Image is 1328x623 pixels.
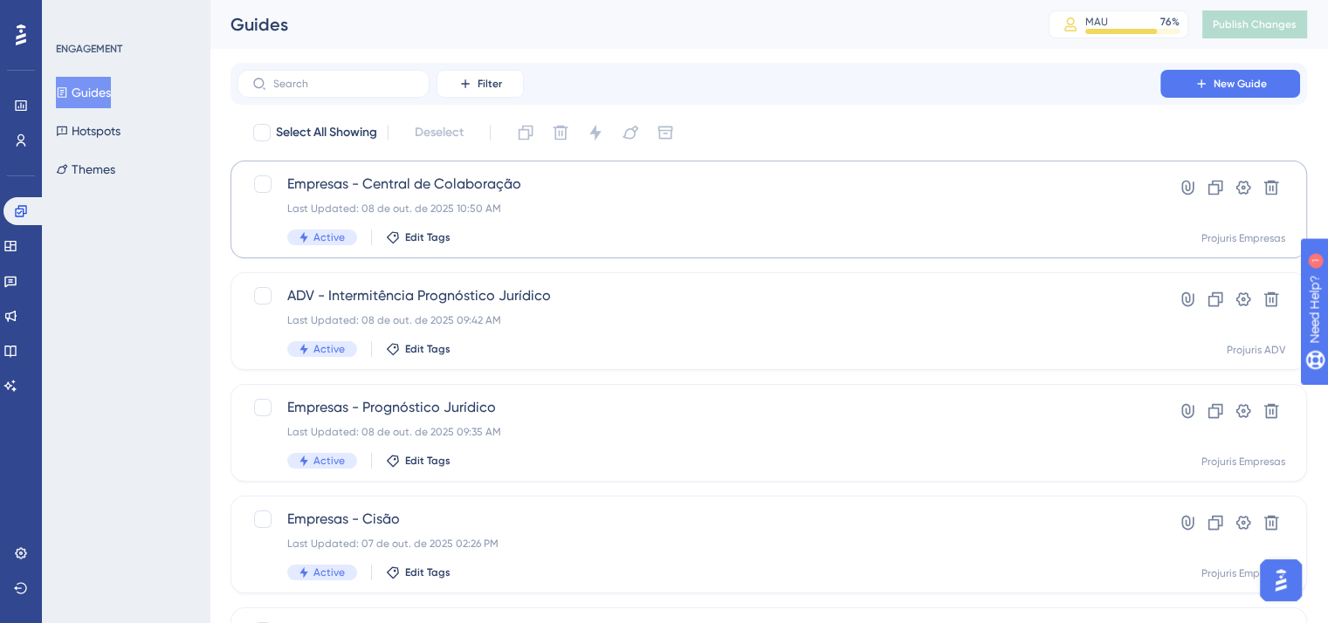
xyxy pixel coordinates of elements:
[287,537,1111,551] div: Last Updated: 07 de out. de 2025 02:26 PM
[1214,77,1267,91] span: New Guide
[287,313,1111,327] div: Last Updated: 08 de out. de 2025 09:42 AM
[415,122,464,143] span: Deselect
[41,4,109,25] span: Need Help?
[1202,10,1307,38] button: Publish Changes
[121,9,127,23] div: 1
[287,174,1111,195] span: Empresas - Central de Colaboração
[386,230,451,244] button: Edit Tags
[56,77,111,108] button: Guides
[273,78,415,90] input: Search
[405,230,451,244] span: Edit Tags
[287,397,1111,418] span: Empresas - Prognóstico Jurídico
[313,565,345,579] span: Active
[399,117,479,148] button: Deselect
[386,565,451,579] button: Edit Tags
[1085,15,1108,29] div: MAU
[386,454,451,468] button: Edit Tags
[313,342,345,356] span: Active
[1160,70,1300,98] button: New Guide
[287,509,1111,530] span: Empresas - Cisão
[276,122,377,143] span: Select All Showing
[386,342,451,356] button: Edit Tags
[56,115,120,147] button: Hotspots
[478,77,502,91] span: Filter
[313,230,345,244] span: Active
[313,454,345,468] span: Active
[287,202,1111,216] div: Last Updated: 08 de out. de 2025 10:50 AM
[231,12,1005,37] div: Guides
[1160,15,1180,29] div: 76 %
[1201,231,1285,245] div: Projuris Empresas
[56,42,122,56] div: ENGAGEMENT
[1201,566,1285,580] div: Projuris Empresas
[1201,455,1285,469] div: Projuris Empresas
[1213,17,1297,31] span: Publish Changes
[437,70,524,98] button: Filter
[287,425,1111,439] div: Last Updated: 08 de out. de 2025 09:35 AM
[405,342,451,356] span: Edit Tags
[1227,343,1285,357] div: Projuris ADV
[405,454,451,468] span: Edit Tags
[405,565,451,579] span: Edit Tags
[56,154,115,185] button: Themes
[1255,554,1307,606] iframe: UserGuiding AI Assistant Launcher
[287,285,1111,306] span: ADV - Intermitência Prognóstico Jurídico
